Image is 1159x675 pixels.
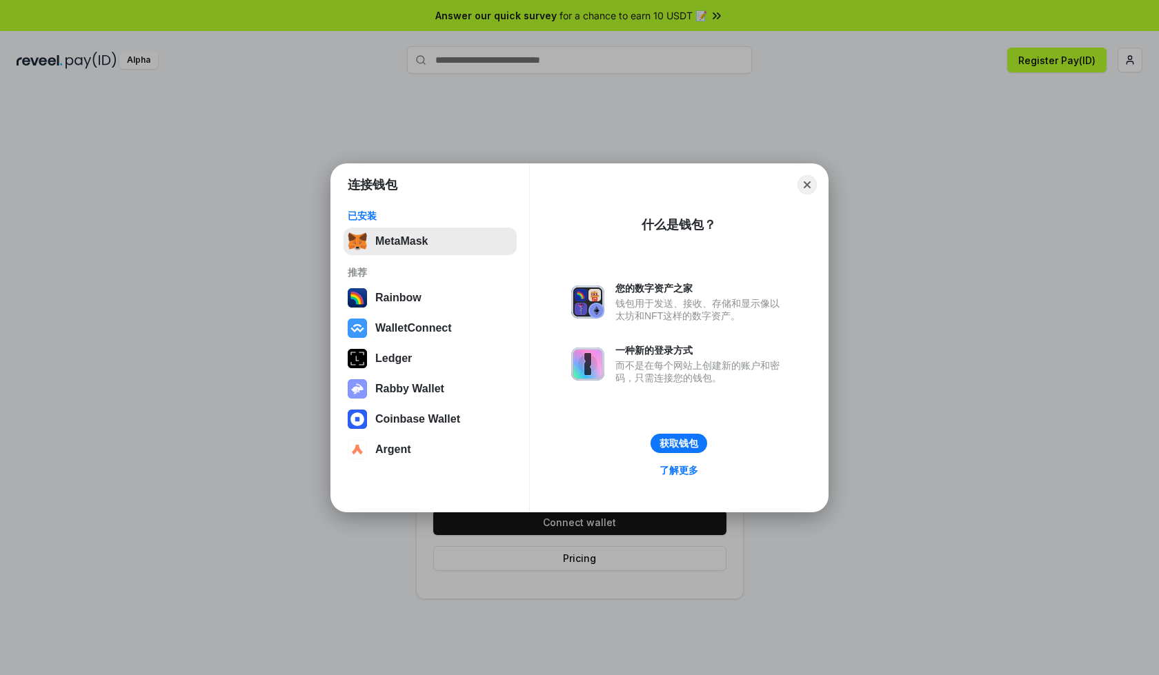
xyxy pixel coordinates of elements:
[660,464,698,476] div: 了解更多
[348,177,397,193] h1: 连接钱包
[348,210,513,222] div: 已安装
[375,292,422,304] div: Rainbow
[571,347,604,381] img: svg+xml,%3Csvg%20xmlns%3D%22http%3A%2F%2Fwww.w3.org%2F2000%2Fsvg%22%20fill%3D%22none%22%20viewBox...
[348,410,367,429] img: svg+xml,%3Csvg%20width%3D%2228%22%20height%3D%2228%22%20viewBox%3D%220%200%2028%2028%22%20fill%3D...
[642,216,716,233] div: 什么是钱包？
[571,285,604,319] img: svg+xml,%3Csvg%20xmlns%3D%22http%3A%2F%2Fwww.w3.org%2F2000%2Fsvg%22%20fill%3D%22none%22%20viewBox...
[615,297,786,322] div: 钱包用于发送、接收、存储和显示像以太坊和NFT这样的数字资产。
[344,436,517,463] button: Argent
[348,266,513,279] div: 推荐
[344,345,517,372] button: Ledger
[375,322,452,334] div: WalletConnect
[344,284,517,312] button: Rainbow
[344,405,517,433] button: Coinbase Wallet
[798,175,817,194] button: Close
[348,440,367,459] img: svg+xml,%3Csvg%20width%3D%2228%22%20height%3D%2228%22%20viewBox%3D%220%200%2028%2028%22%20fill%3D...
[348,288,367,308] img: svg+xml,%3Csvg%20width%3D%22120%22%20height%3D%22120%22%20viewBox%3D%220%200%20120%20120%22%20fil...
[651,434,707,453] button: 获取钱包
[375,352,412,365] div: Ledger
[344,314,517,342] button: WalletConnect
[375,413,460,425] div: Coinbase Wallet
[651,461,706,479] a: 了解更多
[660,437,698,450] div: 获取钱包
[344,228,517,255] button: MetaMask
[348,379,367,399] img: svg+xml,%3Csvg%20xmlns%3D%22http%3A%2F%2Fwww.w3.org%2F2000%2Fsvg%22%20fill%3D%22none%22%20viewBox...
[615,282,786,294] div: 您的数字资产之家
[348,349,367,368] img: svg+xml,%3Csvg%20xmlns%3D%22http%3A%2F%2Fwww.w3.org%2F2000%2Fsvg%22%20width%3D%2228%22%20height%3...
[375,383,444,395] div: Rabby Wallet
[348,232,367,251] img: svg+xml,%3Csvg%20fill%3D%22none%22%20height%3D%2233%22%20viewBox%3D%220%200%2035%2033%22%20width%...
[375,443,411,456] div: Argent
[615,344,786,356] div: 一种新的登录方式
[375,235,428,248] div: MetaMask
[348,319,367,338] img: svg+xml,%3Csvg%20width%3D%2228%22%20height%3D%2228%22%20viewBox%3D%220%200%2028%2028%22%20fill%3D...
[344,375,517,403] button: Rabby Wallet
[615,359,786,384] div: 而不是在每个网站上创建新的账户和密码，只需连接您的钱包。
